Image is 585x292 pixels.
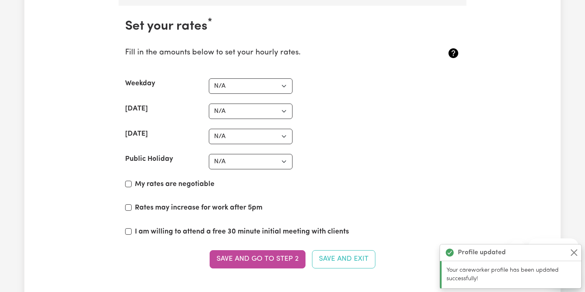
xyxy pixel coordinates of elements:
iframe: Close message [509,240,525,256]
label: Rates may increase for work after 5pm [135,203,262,213]
label: Public Holiday [125,154,173,164]
label: [DATE] [125,129,148,139]
label: I am willing to attend a free 30 minute initial meeting with clients [135,227,349,237]
h2: Set your rates [125,19,460,34]
label: Weekday [125,78,155,89]
label: [DATE] [125,104,148,114]
label: My rates are negotiable [135,179,214,190]
p: Fill in the amounts below to set your hourly rates. [125,47,404,59]
button: Save and Exit [312,250,375,268]
button: Save and go to Step 2 [210,250,305,268]
iframe: Message from company [529,238,578,256]
strong: Profile updated [458,248,506,257]
button: Close [569,248,579,257]
p: Your careworker profile has been updated successfully! [446,266,576,283]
